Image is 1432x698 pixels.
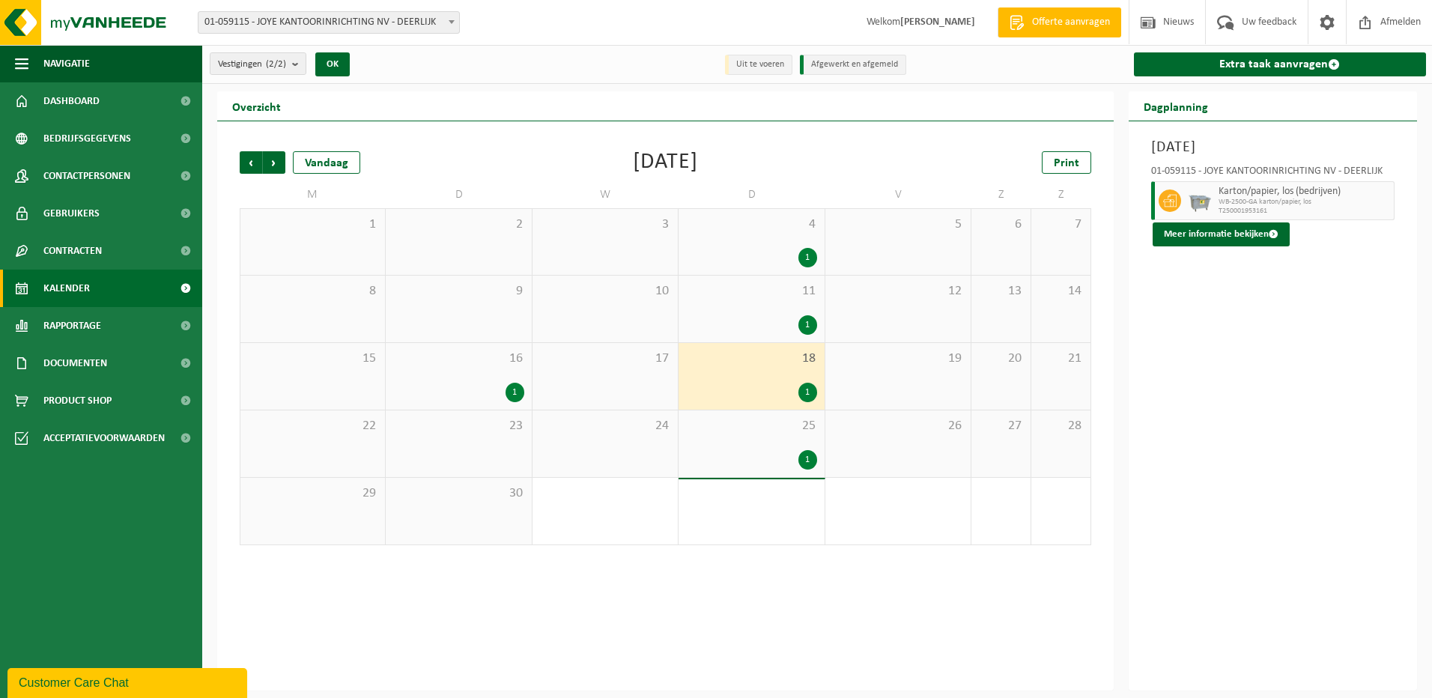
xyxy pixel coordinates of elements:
[979,418,1023,434] span: 27
[533,181,679,208] td: W
[1153,222,1290,246] button: Meer informatie bekijken
[43,419,165,457] span: Acceptatievoorwaarden
[1129,91,1223,121] h2: Dagplanning
[218,53,286,76] span: Vestigingen
[1189,189,1211,212] img: WB-2500-GAL-GY-01
[263,151,285,174] span: Volgende
[266,59,286,69] count: (2/2)
[248,216,377,233] span: 1
[1151,136,1395,159] h3: [DATE]
[210,52,306,75] button: Vestigingen(2/2)
[1039,350,1083,367] span: 21
[248,350,377,367] span: 15
[1219,186,1391,198] span: Karton/papier, los (bedrijven)
[1039,418,1083,434] span: 28
[43,82,100,120] span: Dashboard
[43,45,90,82] span: Navigatie
[540,216,670,233] span: 3
[979,216,1023,233] span: 6
[833,283,963,300] span: 12
[43,345,107,382] span: Documenten
[1031,181,1091,208] td: Z
[43,232,102,270] span: Contracten
[800,55,906,75] li: Afgewerkt en afgemeld
[833,350,963,367] span: 19
[240,151,262,174] span: Vorige
[248,485,377,502] span: 29
[540,350,670,367] span: 17
[833,418,963,434] span: 26
[1039,283,1083,300] span: 14
[43,270,90,307] span: Kalender
[971,181,1031,208] td: Z
[979,350,1023,367] span: 20
[43,382,112,419] span: Product Shop
[198,11,460,34] span: 01-059115 - JOYE KANTOORINRICHTING NV - DEERLIJK
[540,283,670,300] span: 10
[393,418,524,434] span: 23
[540,418,670,434] span: 24
[679,181,825,208] td: D
[686,216,816,233] span: 4
[506,383,524,402] div: 1
[798,450,817,470] div: 1
[293,151,360,174] div: Vandaag
[393,216,524,233] span: 2
[1219,198,1391,207] span: WB-2500-GA karton/papier, los
[633,151,698,174] div: [DATE]
[998,7,1121,37] a: Offerte aanvragen
[248,418,377,434] span: 22
[240,181,386,208] td: M
[1134,52,1427,76] a: Extra taak aanvragen
[686,350,816,367] span: 18
[798,383,817,402] div: 1
[1028,15,1114,30] span: Offerte aanvragen
[1151,166,1395,181] div: 01-059115 - JOYE KANTOORINRICHTING NV - DEERLIJK
[7,665,250,698] iframe: chat widget
[198,12,459,33] span: 01-059115 - JOYE KANTOORINRICHTING NV - DEERLIJK
[1039,216,1083,233] span: 7
[979,283,1023,300] span: 13
[900,16,975,28] strong: [PERSON_NAME]
[798,248,817,267] div: 1
[393,283,524,300] span: 9
[386,181,532,208] td: D
[393,350,524,367] span: 16
[686,418,816,434] span: 25
[43,157,130,195] span: Contactpersonen
[393,485,524,502] span: 30
[725,55,792,75] li: Uit te voeren
[43,120,131,157] span: Bedrijfsgegevens
[1054,157,1079,169] span: Print
[217,91,296,121] h2: Overzicht
[686,283,816,300] span: 11
[43,307,101,345] span: Rapportage
[833,216,963,233] span: 5
[43,195,100,232] span: Gebruikers
[1219,207,1391,216] span: T250001953161
[248,283,377,300] span: 8
[1042,151,1091,174] a: Print
[315,52,350,76] button: OK
[825,181,971,208] td: V
[798,315,817,335] div: 1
